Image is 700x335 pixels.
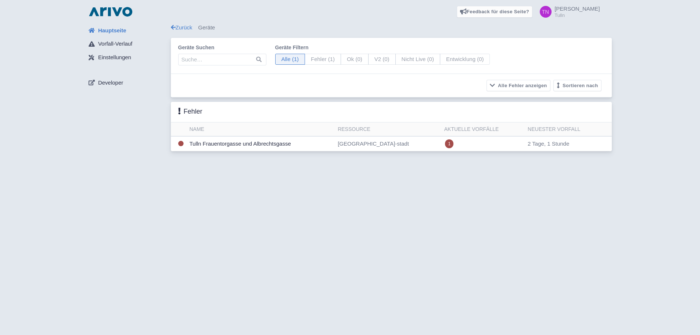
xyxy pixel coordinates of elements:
td: Tulln Frauentorgasse und Albrechtsgasse [187,136,335,152]
a: Developer [83,76,171,90]
a: Zurück [171,24,193,31]
span: [PERSON_NAME] [554,6,600,12]
span: Alle (1) [275,54,305,65]
td: [GEOGRAPHIC_DATA]-stadt [335,136,441,152]
th: Name [187,122,335,136]
a: [PERSON_NAME] Tulln [535,6,600,18]
label: Geräte suchen [178,44,266,51]
a: Feedback für diese Seite? [457,6,533,18]
input: Suche… [178,54,266,65]
span: Entwicklung (0) [440,54,490,65]
th: Ressource [335,122,441,136]
span: Vorfall-Verlauf [98,40,132,48]
h3: Fehler [178,108,202,116]
div: Geräte [171,24,612,32]
button: Alle Fehler anzeigen [487,80,550,91]
button: Sortieren nach [553,80,602,91]
span: Ok (0) [341,54,369,65]
th: Neuester Vorfall [525,122,611,136]
a: Hauptseite [83,24,171,38]
span: Nicht Live (0) [395,54,440,65]
span: V2 (0) [368,54,396,65]
span: Fehler (1) [305,54,341,65]
a: Einstellungen [83,51,171,65]
span: 2 Tage, 1 Stunde [528,140,569,147]
img: logo [87,6,134,18]
a: Vorfall-Verlauf [83,37,171,51]
label: Geräte filtern [275,44,490,51]
span: 1 [445,139,453,148]
small: Tulln [554,13,600,18]
th: Aktuelle Vorfälle [441,122,525,136]
span: Hauptseite [98,26,126,35]
span: Einstellungen [98,53,131,62]
span: Developer [98,79,123,87]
